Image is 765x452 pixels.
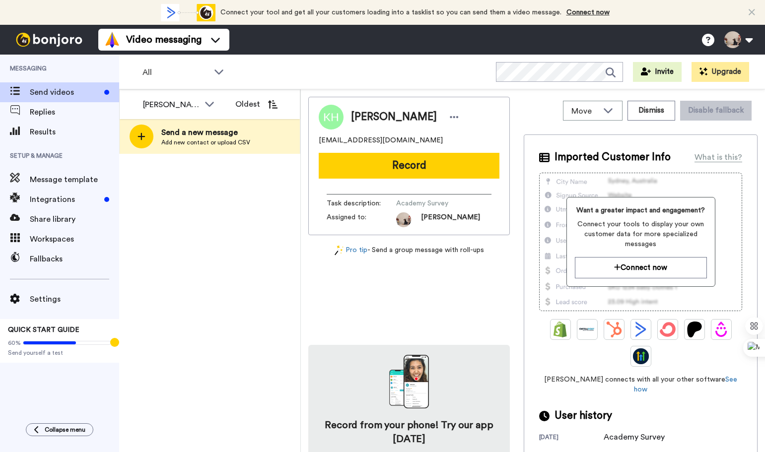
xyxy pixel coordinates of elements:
img: GoHighLevel [633,348,649,364]
button: Record [319,153,499,179]
span: Send a new message [161,127,250,138]
div: animation [161,4,215,21]
img: Image of Kayla Hoium [319,105,344,129]
div: [PERSON_NAME] From SpiritDog Training [143,99,200,111]
span: Assigned to: [327,212,396,227]
span: All [142,66,209,78]
img: ConvertKit [660,322,676,337]
span: Send videos [30,86,100,98]
span: Imported Customer Info [555,150,671,165]
button: Dismiss [627,101,675,121]
span: [PERSON_NAME] connects with all your other software [539,375,742,394]
span: Send yourself a test [8,349,111,357]
span: Results [30,126,119,138]
img: bj-logo-header-white.svg [12,33,86,47]
div: Academy Survey [604,431,665,443]
img: magic-wand.svg [335,245,344,256]
img: vm-color.svg [104,32,120,48]
a: Connect now [566,9,610,16]
span: Add new contact or upload CSV [161,138,250,146]
span: Fallbacks [30,253,119,265]
span: Replies [30,106,119,118]
span: [PERSON_NAME] [421,212,480,227]
button: Invite [633,62,682,82]
img: Ontraport [579,322,595,337]
div: What is this? [695,151,742,163]
span: Settings [30,293,119,305]
a: Pro tip [335,245,367,256]
span: Task description : [327,198,396,208]
img: ActiveCampaign [633,322,649,337]
div: - Send a group message with roll-ups [308,245,510,256]
img: Hubspot [606,322,622,337]
button: Connect now [575,257,707,278]
span: Share library [30,213,119,225]
span: Integrations [30,194,100,205]
div: [DATE] [539,433,604,443]
button: Collapse menu [26,423,93,436]
img: Drip [713,322,729,337]
button: Upgrade [692,62,749,82]
span: Connect your tool and get all your customers loading into a tasklist so you can send them a video... [220,9,561,16]
span: Video messaging [126,33,202,47]
button: Oldest [228,94,285,114]
h4: Record from your phone! Try our app [DATE] [318,418,500,446]
span: [EMAIL_ADDRESS][DOMAIN_NAME] [319,135,443,145]
span: Connect your tools to display your own customer data for more specialized messages [575,219,707,249]
button: Disable fallback [680,101,752,121]
div: Tooltip anchor [110,338,119,347]
span: QUICK START GUIDE [8,326,79,333]
img: Patreon [687,322,702,337]
span: Workspaces [30,233,119,245]
span: Academy Survey [396,198,490,208]
img: download [389,355,429,408]
span: Want a greater impact and engagement? [575,205,707,215]
span: [PERSON_NAME] [351,110,437,125]
span: User history [555,408,612,423]
span: 60% [8,339,21,347]
span: Move [571,105,598,117]
img: Shopify [553,322,568,337]
span: Message template [30,174,119,186]
span: Collapse menu [45,426,85,434]
img: 438f868d-06ae-4be4-9a20-83d53edd1d77-1732996787.jpg [396,212,411,227]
